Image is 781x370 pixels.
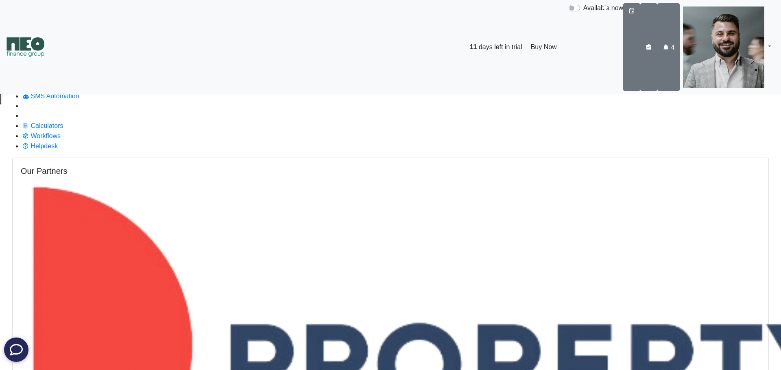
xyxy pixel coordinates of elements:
a: SMS Automation [22,93,79,100]
span: Workflows [31,132,61,139]
span: Calculators [31,122,63,129]
span: SMS Automation [31,93,79,100]
img: 059dacac-a416-4b02-9db2-f97d6e9caa03-638947246969908673.png [7,37,44,57]
span: Available now [583,4,623,11]
a: Calculators [22,122,63,129]
a: Helpdesk [22,143,58,149]
span: days left in trial [479,43,522,50]
img: ceab9962-f53a-4a4c-b662-f88c25731889-638947245217280923.png [683,6,764,88]
h5: Our Partners [21,166,760,176]
button: 4 [657,3,680,91]
a: Workflows [22,132,61,139]
button: Buy Now [526,39,562,55]
span: 4 [671,44,675,51]
span: Helpdesk [31,143,58,149]
b: 11 [470,43,477,50]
